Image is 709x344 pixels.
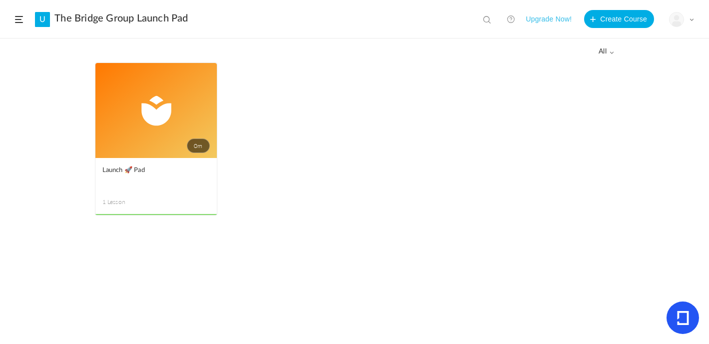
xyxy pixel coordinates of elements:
a: The Bridge Group Launch Pad [54,12,188,24]
a: Launch 🚀 Pad [102,165,210,187]
span: all [599,47,615,56]
a: 0m [95,63,217,158]
span: Launch 🚀 Pad [102,165,195,176]
button: Create Course [584,10,654,28]
span: 0m [187,138,210,153]
span: 1 Lesson [102,197,156,206]
button: Upgrade Now! [526,10,572,28]
a: U [35,12,50,27]
img: user-image.png [670,12,684,26]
